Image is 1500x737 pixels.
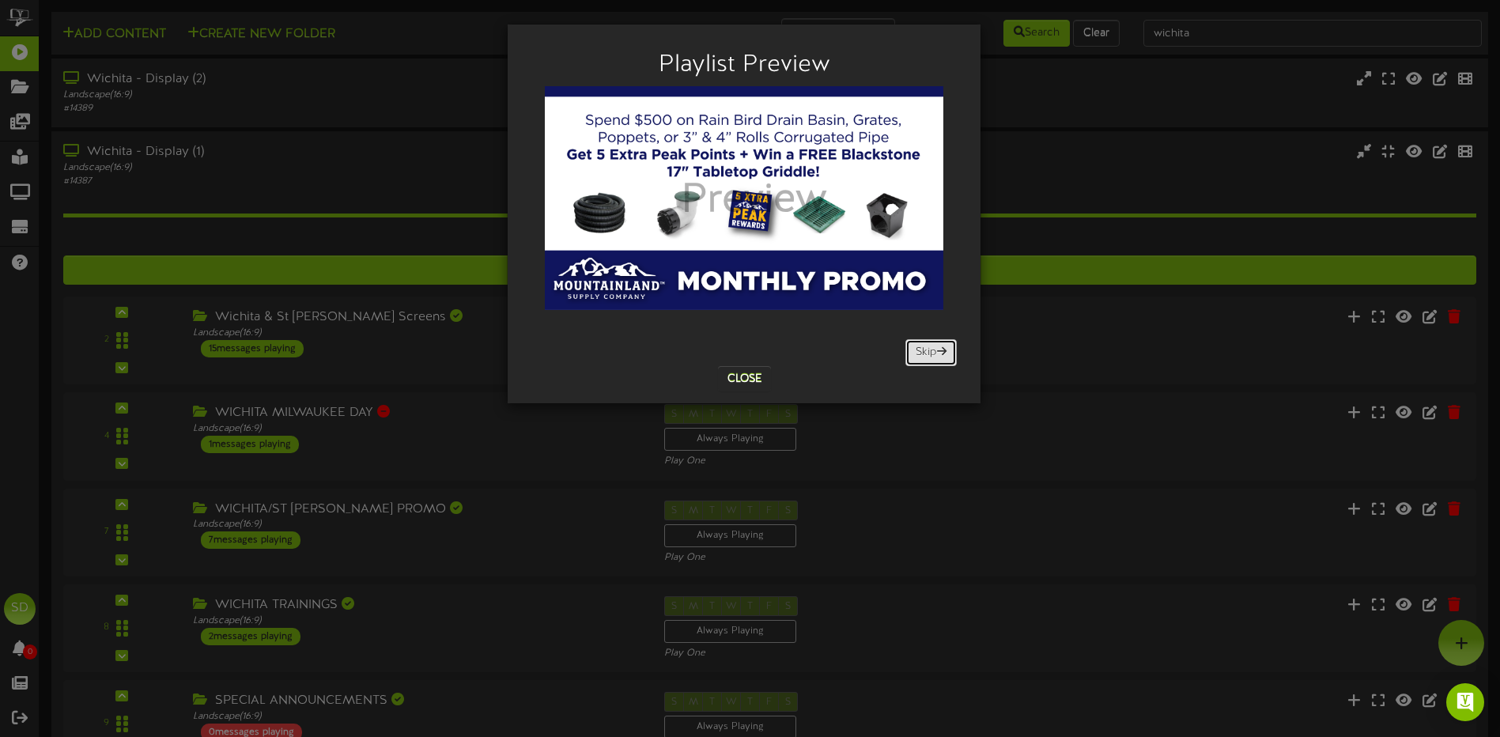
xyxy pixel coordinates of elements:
[905,339,957,366] button: Skip
[718,366,771,391] button: Close
[1446,683,1484,721] div: Open Intercom Messenger
[531,52,957,78] h2: Playlist Preview
[682,94,827,347] div: Preview
[520,86,969,310] img: 266b98c2-2f06-42a8-976b-d5e8afa1fb82.png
